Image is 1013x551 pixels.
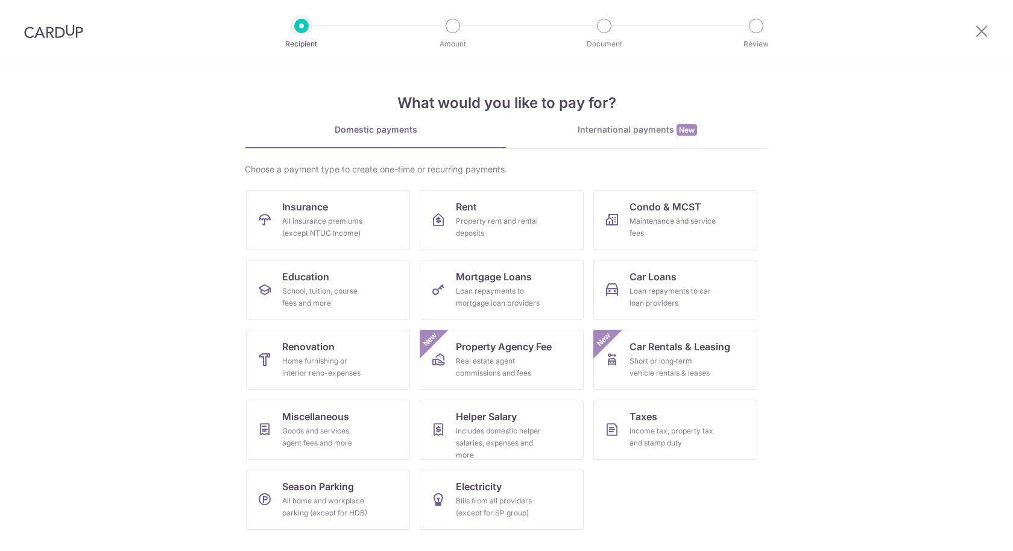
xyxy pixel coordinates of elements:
span: Electricity [456,479,502,494]
a: Season ParkingAll home and workplace parking (except for HDB) [246,470,410,530]
a: MiscellaneousGoods and services, agent fees and more [246,400,410,460]
div: Includes domestic helper salaries, expenses and more [456,425,543,461]
a: TaxesIncome tax, property tax and stamp duty [593,400,757,460]
div: All insurance premiums (except NTUC Income) [282,215,369,239]
span: Taxes [630,409,657,424]
a: RenovationHome furnishing or interior reno-expenses [246,330,410,390]
div: International payments [506,124,768,136]
a: Condo & MCSTMaintenance and service fees [593,190,757,250]
span: Car Loans [630,269,677,284]
a: ElectricityBills from all providers (except for SP group) [420,470,584,530]
div: Short or long‑term vehicle rentals & leases [630,355,716,379]
span: Mortgage Loans [456,269,532,284]
div: Loan repayments to car loan providers [630,285,716,309]
p: Recipient [257,38,346,50]
div: Maintenance and service fees [630,215,716,239]
div: Loan repayments to mortgage loan providers [456,285,543,309]
span: New [420,330,440,350]
div: Income tax, property tax and stamp duty [630,425,716,449]
span: Season Parking [282,479,354,494]
h4: What would you like to pay for? [245,92,768,114]
div: Home furnishing or interior reno-expenses [282,355,369,379]
p: Amount [408,38,497,50]
span: Helper Salary [456,409,517,424]
div: Goods and services, agent fees and more [282,425,369,449]
p: Review [712,38,801,50]
div: All home and workplace parking (except for HDB) [282,495,369,519]
a: Car LoansLoan repayments to car loan providers [593,260,757,320]
span: New [594,330,614,350]
div: Choose a payment type to create one-time or recurring payments. [245,163,768,175]
div: Bills from all providers (except for SP group) [456,495,543,519]
span: New [677,124,697,136]
a: EducationSchool, tuition, course fees and more [246,260,410,320]
div: Domestic payments [245,124,506,136]
a: Helper SalaryIncludes domestic helper salaries, expenses and more [420,400,584,460]
div: School, tuition, course fees and more [282,285,369,309]
a: InsuranceAll insurance premiums (except NTUC Income) [246,190,410,250]
span: Insurance [282,200,328,214]
a: RentProperty rent and rental deposits [420,190,584,250]
span: Condo & MCST [630,200,701,214]
a: Property Agency FeeReal estate agent commissions and feesNew [420,330,584,390]
a: Mortgage LoansLoan repayments to mortgage loan providers [420,260,584,320]
a: Car Rentals & LeasingShort or long‑term vehicle rentals & leasesNew [593,330,757,390]
span: Property Agency Fee [456,339,552,354]
div: Property rent and rental deposits [456,215,543,239]
span: Rent [456,200,477,214]
span: Miscellaneous [282,409,349,424]
img: CardUp [24,24,83,39]
div: Real estate agent commissions and fees [456,355,543,379]
span: Renovation [282,339,335,354]
span: Car Rentals & Leasing [630,339,730,354]
p: Document [560,38,649,50]
span: Education [282,269,329,284]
